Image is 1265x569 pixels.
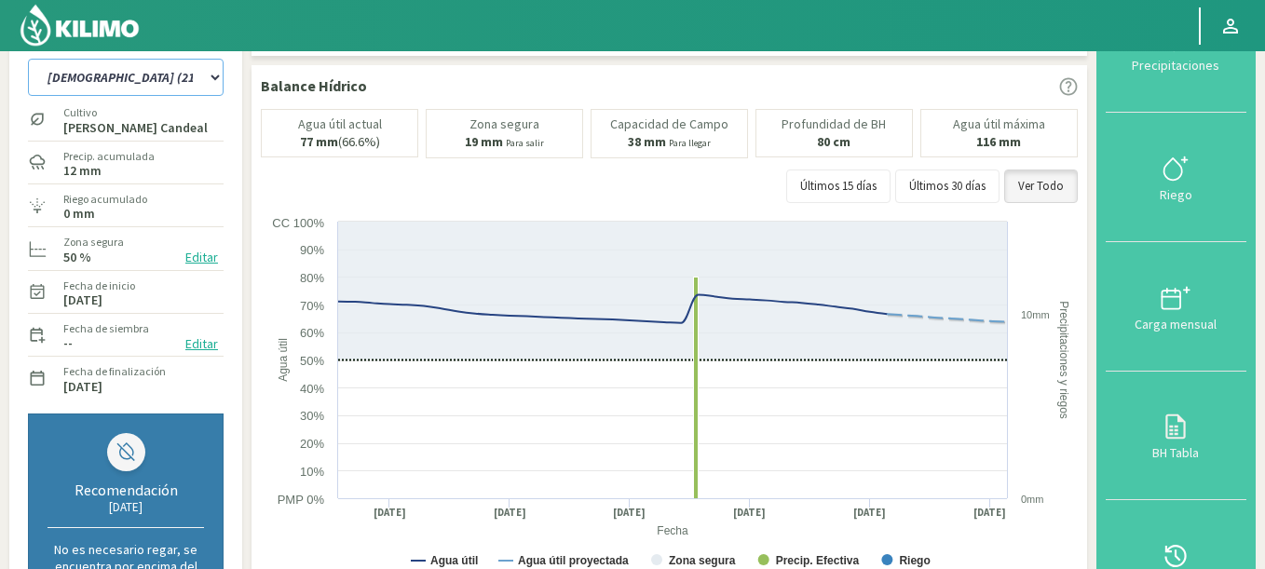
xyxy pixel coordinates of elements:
[786,169,891,203] button: Últimos 15 días
[63,104,208,121] label: Cultivo
[272,216,324,230] text: CC 100%
[63,294,102,306] label: [DATE]
[953,117,1045,131] p: Agua útil máxima
[1111,318,1241,331] div: Carga mensual
[300,271,324,285] text: 80%
[63,381,102,393] label: [DATE]
[1111,446,1241,459] div: BH Tabla
[853,506,886,520] text: [DATE]
[300,133,338,150] b: 77 mm
[63,148,155,165] label: Precip. acumulada
[506,137,544,149] small: Para salir
[300,243,324,257] text: 90%
[817,133,850,150] b: 80 cm
[1111,59,1241,72] div: Precipitaciones
[63,122,208,134] label: [PERSON_NAME] Candeal
[300,354,324,368] text: 50%
[1021,494,1043,505] text: 0mm
[300,409,324,423] text: 30%
[1004,169,1078,203] button: Ver Todo
[19,3,141,47] img: Kilimo
[63,208,95,220] label: 0 mm
[300,465,324,479] text: 10%
[63,234,124,251] label: Zona segura
[518,554,629,567] text: Agua útil proyectada
[895,169,1000,203] button: Últimos 30 días
[298,117,382,131] p: Agua útil actual
[1021,309,1050,320] text: 10mm
[430,554,478,567] text: Agua útil
[180,333,224,355] button: Editar
[469,117,539,131] p: Zona segura
[300,299,324,313] text: 70%
[628,133,666,150] b: 38 mm
[63,165,102,177] label: 12 mm
[48,499,204,515] div: [DATE]
[669,137,711,149] small: Para llegar
[494,506,526,520] text: [DATE]
[63,337,73,349] label: --
[48,481,204,499] div: Recomendación
[63,320,149,337] label: Fecha de siembra
[669,554,736,567] text: Zona segura
[657,524,688,537] text: Fecha
[300,437,324,451] text: 20%
[973,506,1006,520] text: [DATE]
[782,117,886,131] p: Profundidad de BH
[899,554,930,567] text: Riego
[300,382,324,396] text: 40%
[63,278,135,294] label: Fecha de inicio
[63,191,147,208] label: Riego acumulado
[776,554,860,567] text: Precip. Efectiva
[300,135,380,149] p: (66.6%)
[63,363,166,380] label: Fecha de finalización
[465,133,503,150] b: 19 mm
[277,338,290,382] text: Agua útil
[613,506,646,520] text: [DATE]
[733,506,766,520] text: [DATE]
[261,75,367,97] p: Balance Hídrico
[1106,242,1246,372] button: Carga mensual
[1106,372,1246,501] button: BH Tabla
[278,493,325,507] text: PMP 0%
[610,117,728,131] p: Capacidad de Campo
[300,326,324,340] text: 60%
[1057,301,1070,419] text: Precipitaciones y riegos
[1111,188,1241,201] div: Riego
[976,133,1021,150] b: 116 mm
[1106,113,1246,242] button: Riego
[180,247,224,268] button: Editar
[63,251,91,264] label: 50 %
[374,506,406,520] text: [DATE]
